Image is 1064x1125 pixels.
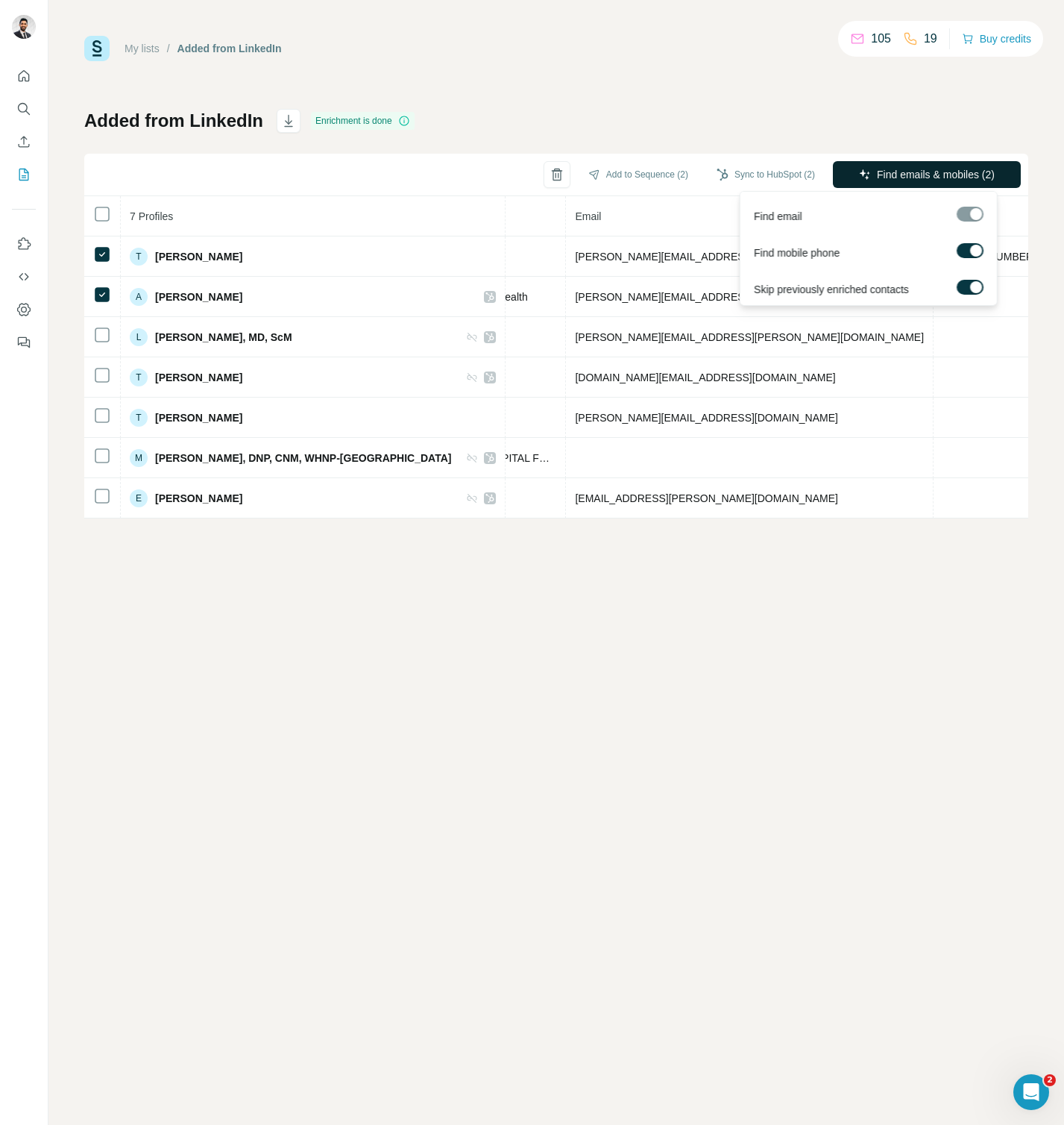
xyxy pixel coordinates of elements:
[754,245,840,260] span: Find mobile phone
[130,210,173,222] span: 7 Profiles
[12,296,36,323] button: Dashboard
[578,163,699,186] button: Add to Sequence (2)
[167,41,170,56] li: /
[125,43,160,54] a: My lists
[155,410,242,425] span: [PERSON_NAME]
[130,449,148,467] div: M
[155,491,242,506] span: [PERSON_NAME]
[575,492,837,504] span: [EMAIL_ADDRESS][PERSON_NAME][DOMAIN_NAME]
[575,210,601,222] span: Email
[871,30,891,48] p: 105
[155,289,242,304] span: [PERSON_NAME]
[12,15,36,39] img: Avatar
[311,112,415,130] div: Enrichment is done
[575,291,924,303] span: [PERSON_NAME][EMAIL_ADDRESS][PERSON_NAME][DOMAIN_NAME]
[12,263,36,290] button: Use Surfe API
[962,28,1031,49] button: Buy credits
[84,109,263,133] h1: Added from LinkedIn
[877,167,995,182] span: Find emails & mobiles (2)
[1044,1074,1056,1086] span: 2
[130,369,148,386] div: T
[754,209,802,224] span: Find email
[177,41,282,56] div: Added from LinkedIn
[12,329,36,356] button: Feedback
[12,231,36,257] button: Use Surfe on LinkedIn
[130,328,148,346] div: L
[155,451,451,466] span: [PERSON_NAME], DNP, CNM, WHNP-[GEOGRAPHIC_DATA]
[130,248,148,266] div: T
[575,412,837,424] span: [PERSON_NAME][EMAIL_ADDRESS][DOMAIN_NAME]
[12,95,36,122] button: Search
[575,251,837,263] span: [PERSON_NAME][EMAIL_ADDRESS][DOMAIN_NAME]
[12,161,36,188] button: My lists
[12,63,36,90] button: Quick start
[575,331,924,343] span: [PERSON_NAME][EMAIL_ADDRESS][PERSON_NAME][DOMAIN_NAME]
[130,409,148,427] div: T
[706,163,825,186] button: Sync to HubSpot (2)
[130,288,148,306] div: A
[84,36,110,61] img: Surfe Logo
[833,161,1021,188] button: Find emails & mobiles (2)
[130,489,148,507] div: E
[575,372,835,383] span: [DOMAIN_NAME][EMAIL_ADDRESS][DOMAIN_NAME]
[155,330,292,345] span: [PERSON_NAME], MD, ScM
[754,282,909,297] span: Skip previously enriched contacts
[155,249,242,264] span: [PERSON_NAME]
[12,128,36,155] button: Enrich CSV
[155,370,242,385] span: [PERSON_NAME]
[1013,1074,1049,1110] iframe: Intercom live chat
[924,30,937,48] p: 19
